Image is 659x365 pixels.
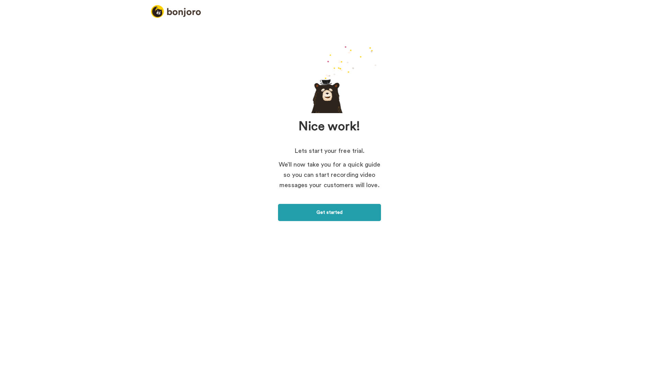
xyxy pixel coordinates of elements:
[305,45,381,113] div: animation
[278,204,381,221] a: Get started
[278,159,381,190] p: We’ll now take you for a quick guide so you can start recording video messages your customers wil...
[278,146,381,156] p: Lets start your free trial.
[252,120,407,134] h1: Nice work!
[151,5,201,18] img: logo_full.png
